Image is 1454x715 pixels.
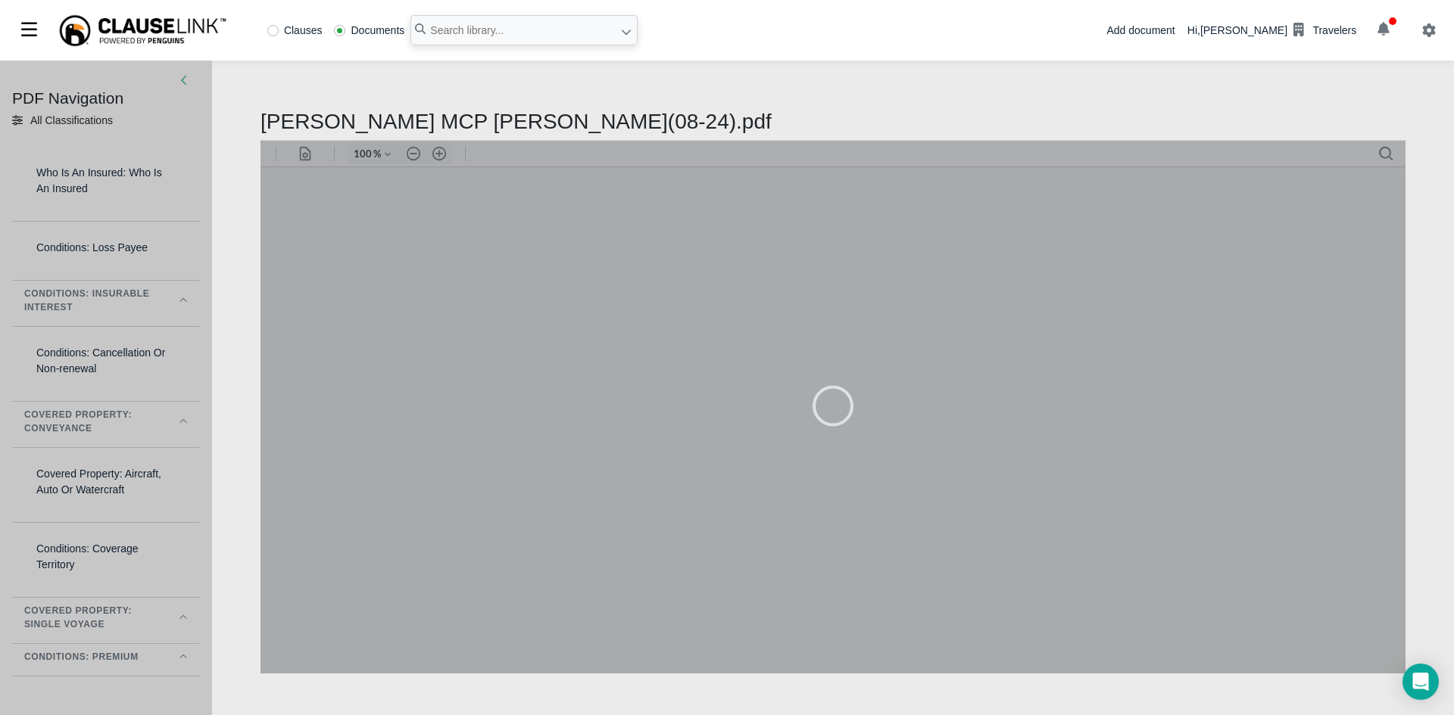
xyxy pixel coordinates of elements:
[410,15,638,45] input: Search library...
[1106,23,1175,39] div: Add document
[334,25,404,36] label: Documents
[267,25,323,36] label: Clauses
[1403,664,1439,700] div: Open Intercom Messenger
[261,140,1406,673] iframe: webviewer
[58,14,228,48] img: ClauseLink
[1187,17,1356,43] div: Hi, [PERSON_NAME]
[261,109,1406,135] h2: [PERSON_NAME] MCP [PERSON_NAME](08-24).pdf
[1312,23,1356,39] div: Travelers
